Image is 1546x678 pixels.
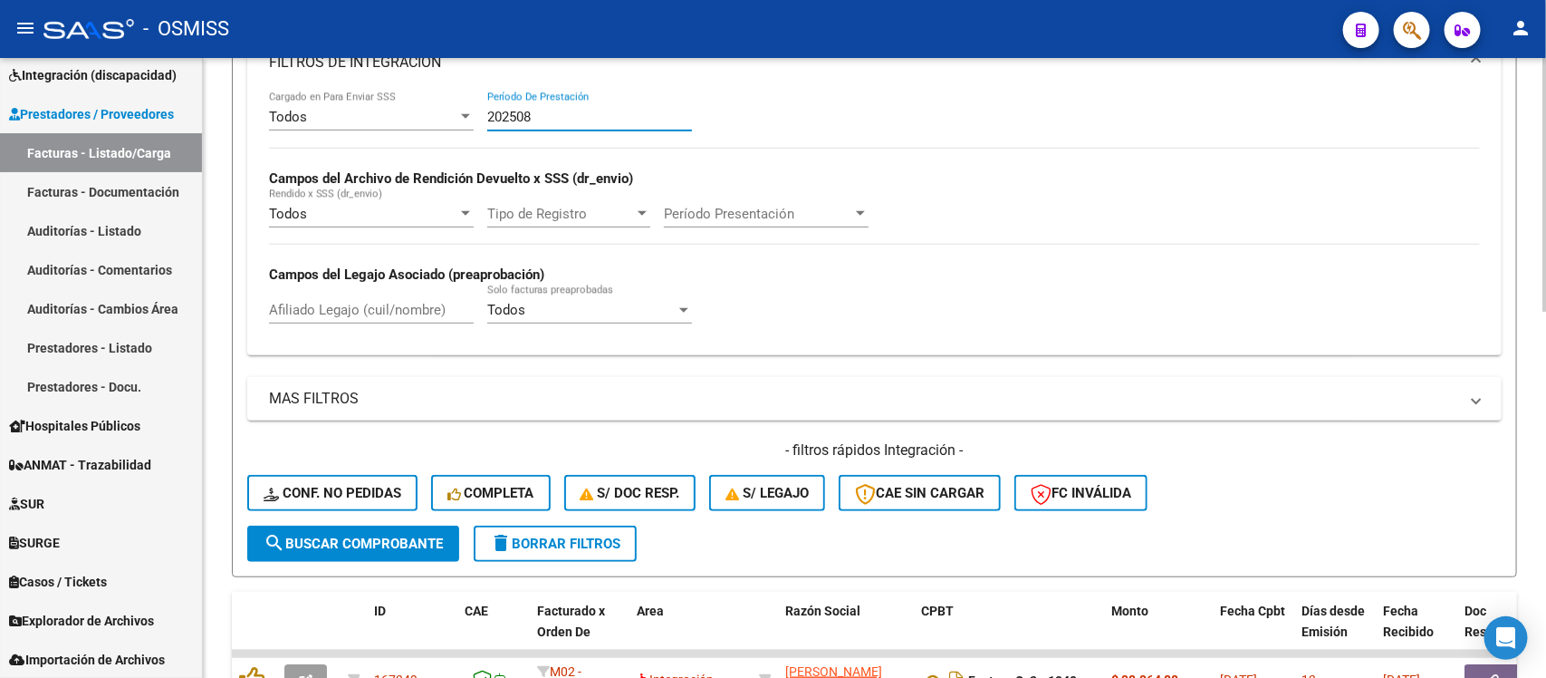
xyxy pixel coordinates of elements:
span: Completa [447,485,534,501]
span: - OSMISS [143,9,229,49]
span: Importación de Archivos [9,650,165,670]
span: Prestadores / Proveedores [9,104,174,124]
span: FC Inválida [1031,485,1131,501]
mat-panel-title: MAS FILTROS [269,389,1458,409]
span: Borrar Filtros [490,536,620,552]
span: Todos [269,206,307,222]
mat-icon: delete [490,532,512,554]
datatable-header-cell: Area [629,592,752,672]
mat-icon: menu [14,17,36,39]
span: Doc Respaldatoria [1464,604,1546,639]
button: S/ legajo [709,475,825,511]
datatable-header-cell: Monto [1104,592,1213,672]
datatable-header-cell: ID [367,592,457,672]
datatable-header-cell: Razón Social [778,592,914,672]
strong: Campos del Archivo de Rendición Devuelto x SSS (dr_envio) [269,170,633,187]
span: Facturado x Orden De [537,604,605,639]
button: Borrar Filtros [474,526,637,562]
span: ANMAT - Trazabilidad [9,455,151,475]
span: Razón Social [785,604,860,618]
mat-panel-title: FILTROS DE INTEGRACION [269,53,1458,73]
span: CAE SIN CARGAR [855,485,984,501]
button: Completa [431,475,551,511]
div: Open Intercom Messenger [1484,616,1528,660]
datatable-header-cell: CPBT [914,592,1104,672]
span: Todos [487,302,525,318]
span: Fecha Cpbt [1220,604,1285,618]
span: Período Presentación [664,206,852,222]
span: Monto [1111,604,1148,618]
button: CAE SIN CARGAR [839,475,1001,511]
span: Conf. no pedidas [264,485,401,501]
mat-expansion-panel-header: FILTROS DE INTEGRACION [247,34,1502,92]
button: Buscar Comprobante [247,526,459,562]
span: Fecha Recibido [1383,604,1434,639]
datatable-header-cell: Facturado x Orden De [530,592,629,672]
datatable-header-cell: Fecha Recibido [1376,592,1457,672]
strong: Campos del Legajo Asociado (preaprobación) [269,266,544,283]
span: Hospitales Públicos [9,416,140,436]
span: Tipo de Registro [487,206,634,222]
span: Todos [269,109,307,125]
mat-icon: person [1510,17,1532,39]
span: S/ Doc Resp. [581,485,680,501]
mat-icon: search [264,532,285,554]
span: S/ legajo [725,485,809,501]
span: Casos / Tickets [9,572,107,592]
h4: - filtros rápidos Integración - [247,441,1502,460]
span: SUR [9,494,44,514]
span: Explorador de Archivos [9,611,154,631]
span: Integración (discapacidad) [9,65,177,85]
div: FILTROS DE INTEGRACION [247,92,1502,355]
span: ID [374,604,386,618]
button: Conf. no pedidas [247,475,418,511]
span: SURGE [9,533,60,553]
span: Buscar Comprobante [264,536,443,552]
span: Días desde Emisión [1301,604,1365,639]
button: S/ Doc Resp. [564,475,696,511]
datatable-header-cell: Fecha Cpbt [1213,592,1294,672]
datatable-header-cell: CAE [457,592,530,672]
span: Area [637,604,664,618]
button: FC Inválida [1014,475,1147,511]
span: CPBT [921,604,954,618]
datatable-header-cell: Días desde Emisión [1294,592,1376,672]
mat-expansion-panel-header: MAS FILTROS [247,377,1502,421]
span: CAE [465,604,488,618]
